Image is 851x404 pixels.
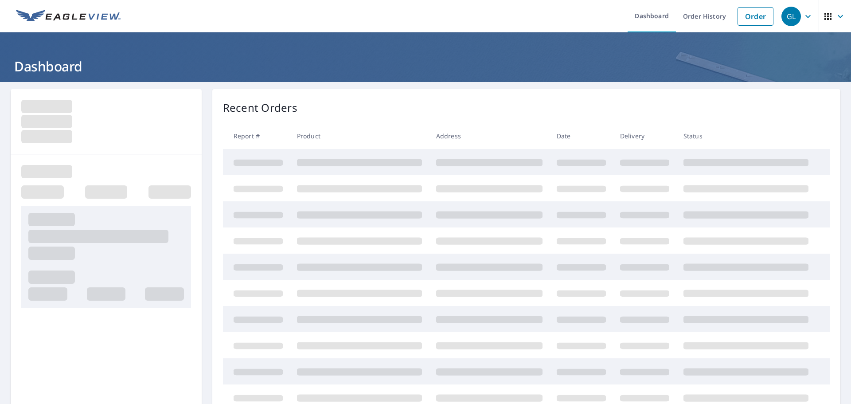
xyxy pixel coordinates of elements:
[223,123,290,149] th: Report #
[676,123,816,149] th: Status
[11,57,840,75] h1: Dashboard
[613,123,676,149] th: Delivery
[223,100,297,116] p: Recent Orders
[550,123,613,149] th: Date
[290,123,429,149] th: Product
[16,10,121,23] img: EV Logo
[429,123,550,149] th: Address
[781,7,801,26] div: GL
[738,7,773,26] a: Order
